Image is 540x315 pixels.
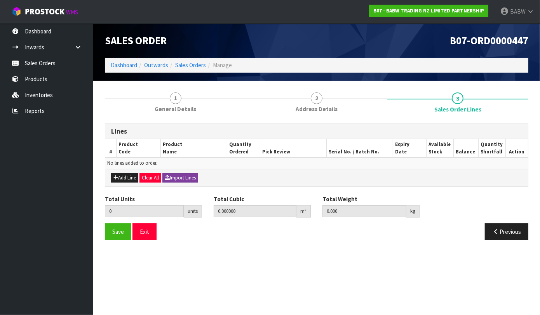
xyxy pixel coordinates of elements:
button: Clear All [139,173,161,183]
th: Balance [454,139,479,157]
span: ProStock [25,7,64,17]
div: m³ [296,205,311,218]
a: Outwards [144,61,168,69]
span: Manage [213,61,232,69]
label: Total Weight [322,195,357,203]
h3: Lines [111,128,522,135]
button: Save [105,223,131,240]
button: Add Line [111,173,138,183]
th: Serial No. / Batch No. [327,139,393,157]
th: # [105,139,116,157]
strong: B07 - BABW TRADING NZ LIMITED PARTNERSHIP [373,7,484,14]
span: Save [112,228,124,235]
input: Total Cubic [214,205,296,217]
input: Total Units [105,205,184,217]
input: Total Weight [322,205,406,217]
small: WMS [66,9,78,16]
a: Dashboard [111,61,137,69]
a: Sales Orders [175,61,206,69]
span: 3 [452,92,463,104]
th: Product Name [160,139,227,157]
div: units [184,205,202,218]
span: BABW [510,8,526,15]
th: Product Code [116,139,160,157]
th: Expiry Date [393,139,426,157]
span: B07-ORD0000447 [450,34,528,47]
span: Sales Order [105,34,167,47]
button: Exit [132,223,157,240]
label: Total Units [105,195,135,203]
span: Address Details [296,105,338,113]
span: Sales Order Lines [105,118,528,246]
th: Quantity Shortfall [478,139,506,157]
div: kg [406,205,420,218]
label: Total Cubic [214,195,244,203]
th: Pick Review [260,139,327,157]
th: Quantity Ordered [227,139,260,157]
button: Previous [485,223,528,240]
img: cube-alt.png [12,7,21,16]
th: Available Stock [426,139,454,157]
td: No lines added to order. [105,158,528,169]
span: Sales Order Lines [434,105,481,113]
button: Import Lines [162,173,198,183]
th: Action [506,139,528,157]
span: General Details [155,105,196,113]
span: 2 [311,92,322,104]
span: 1 [170,92,181,104]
